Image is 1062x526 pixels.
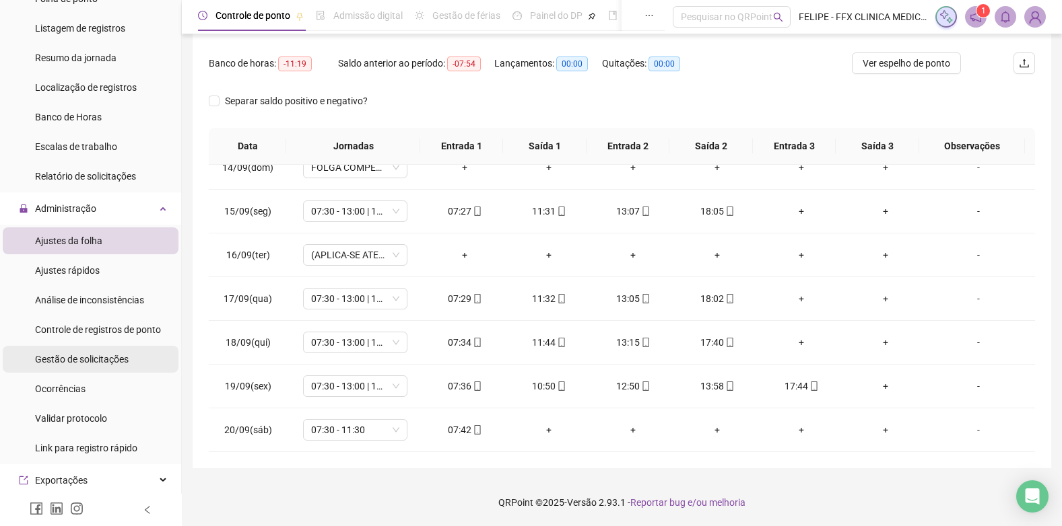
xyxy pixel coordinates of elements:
div: + [855,335,917,350]
span: instagram [70,502,84,515]
div: + [855,422,917,437]
div: Lançamentos: [494,56,602,71]
span: Exportações [35,475,88,486]
span: Relatório de solicitações [35,171,136,182]
span: facebook [30,502,43,515]
div: - [939,204,1018,219]
span: mobile [556,206,566,216]
span: Ajustes rápidos [35,265,100,276]
div: - [939,422,1018,437]
div: + [518,422,580,437]
span: Ajustes da folha [35,235,102,246]
span: ellipsis [644,11,654,20]
span: Observações [930,139,1014,153]
span: mobile [471,338,482,347]
span: Versão [567,497,597,508]
span: Banco de Horas [35,112,102,122]
span: 07:30 - 13:00 | 15:00 - 17:30 [311,376,399,396]
span: search [773,12,783,22]
div: + [770,248,833,262]
span: mobile [640,338,651,347]
div: + [770,335,833,350]
div: 10:50 [518,379,580,393]
div: + [602,160,665,175]
span: 00:00 [649,57,680,71]
div: 07:42 [434,422,496,437]
span: 18/09(qui) [226,337,271,348]
span: clock-circle [198,11,207,20]
div: 07:29 [434,291,496,306]
div: + [855,379,917,393]
div: + [602,248,665,262]
div: + [770,160,833,175]
span: FOLGA COMPENSATÓRIA [311,157,399,178]
span: notification [970,11,982,23]
span: 07:30 - 11:30 [311,420,399,440]
span: linkedin [50,502,63,515]
span: upload [1019,58,1030,69]
div: + [434,248,496,262]
div: - [939,291,1018,306]
span: bell [999,11,1011,23]
div: + [686,248,749,262]
th: Entrada 3 [753,128,836,165]
div: 13:58 [686,379,749,393]
div: 13:05 [602,291,665,306]
th: Saída 2 [669,128,753,165]
span: Ver espelho de ponto [863,56,950,71]
th: Observações [919,128,1025,165]
span: -11:19 [278,57,312,71]
span: mobile [808,381,819,391]
div: 07:27 [434,204,496,219]
div: + [855,160,917,175]
span: Gestão de férias [432,10,500,21]
div: + [518,248,580,262]
div: 13:15 [602,335,665,350]
div: + [686,422,749,437]
span: 00:00 [556,57,588,71]
div: 18:05 [686,204,749,219]
footer: QRPoint © 2025 - 2.93.1 - [182,479,1062,526]
span: dashboard [512,11,522,20]
th: Saída 3 [836,128,919,165]
span: -07:54 [447,57,481,71]
span: 15/09(seg) [224,206,271,217]
span: mobile [724,381,735,391]
span: Análise de inconsistências [35,295,144,305]
div: + [602,422,665,437]
span: mobile [471,381,482,391]
div: 17:40 [686,335,749,350]
img: sparkle-icon.fc2bf0ac1784a2077858766a79e2daf3.svg [939,9,954,24]
div: 07:36 [434,379,496,393]
div: + [855,204,917,219]
span: Link para registro rápido [35,443,137,453]
span: file-done [316,11,325,20]
span: Localização de registros [35,82,137,93]
div: Saldo anterior ao período: [338,56,494,71]
span: mobile [556,294,566,303]
div: + [770,422,833,437]
div: - [939,335,1018,350]
span: Resumo da jornada [35,52,117,63]
span: mobile [640,294,651,303]
span: Validar protocolo [35,413,107,424]
span: 17/09(qua) [224,293,272,304]
span: FELIPE - FFX CLINICA MEDICA E ODONTOLÓGICA LTDA [799,9,927,24]
div: 11:32 [518,291,580,306]
span: mobile [556,338,566,347]
span: mobile [471,294,482,303]
span: 07:30 - 13:00 | 15:00 - 17:30 [311,289,399,309]
span: mobile [640,381,651,391]
th: Entrada 1 [420,128,504,165]
span: Administração [35,203,96,214]
div: + [518,160,580,175]
th: Entrada 2 [587,128,670,165]
span: mobile [724,338,735,347]
span: (APLICA-SE ATESTADO) [311,245,399,265]
img: 7697 [1025,7,1045,27]
span: Controle de registros de ponto [35,324,161,335]
div: + [770,204,833,219]
span: 16/09(ter) [226,250,270,260]
th: Saída 1 [503,128,587,165]
div: + [855,291,917,306]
